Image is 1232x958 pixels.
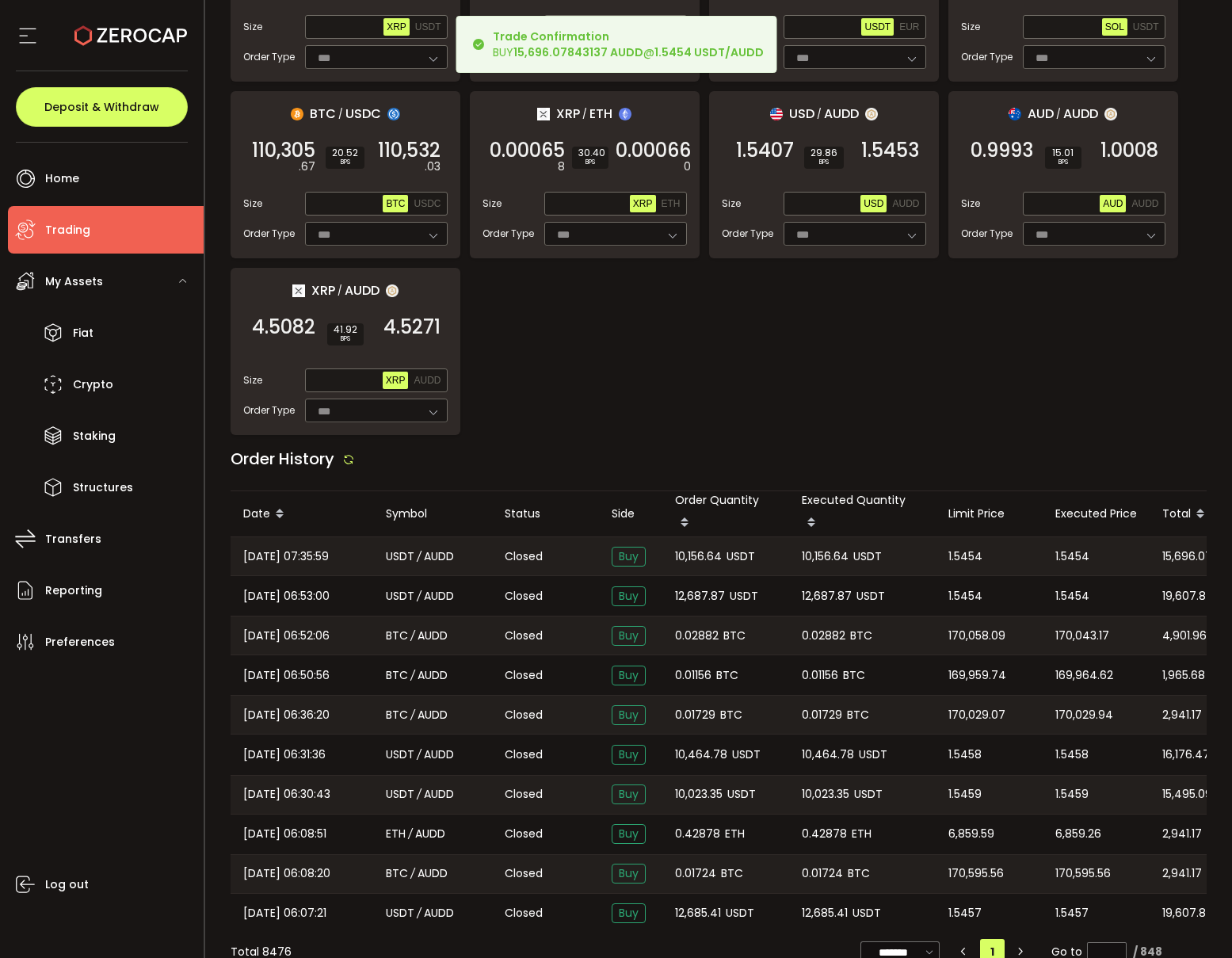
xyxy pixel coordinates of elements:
span: ETH [589,104,612,124]
span: Closed [505,786,543,803]
span: Home [45,167,79,190]
span: 170,058.09 [948,627,1005,645]
span: AUDD [424,587,454,605]
em: .03 [425,158,441,175]
span: USDT [727,785,756,803]
span: [DATE] 06:53:00 [243,587,330,605]
i: BPS [578,158,602,167]
span: ETH [662,198,681,209]
span: Size [243,373,262,387]
span: 1.5407 [736,143,794,158]
span: AUD [1103,198,1123,209]
span: 0.00065 [490,143,565,158]
em: / [338,284,342,298]
span: 0.02882 [675,627,719,645]
span: 170,595.56 [948,864,1004,883]
span: Deposit & Withdraw [44,101,159,113]
span: Closed [505,707,543,723]
span: BTC [850,627,872,645]
b: Trade Confirmation [493,29,609,44]
span: 1.5458 [1055,746,1089,764]
span: [DATE] 06:08:20 [243,864,330,883]
span: AUDD [418,864,448,883]
span: Order Type [243,403,295,418]
button: XRP [383,372,409,389]
button: USDT [412,18,444,36]
span: XRP [387,21,406,32]
button: EUR [896,18,922,36]
span: 4.5082 [252,319,315,335]
span: [DATE] 06:31:36 [243,746,326,764]
span: AUDD [1063,104,1098,124]
img: zuPXiwguUFiBOIQyqLOiXsnnNitlx7q4LCwEbLHADjIpTka+Lip0HH8D0VTrd02z+wEAAAAASUVORK5CYII= [1104,108,1117,120]
span: 10,156.64 [675,548,722,566]
span: 110,305 [252,143,315,158]
button: USDT [1130,18,1162,36]
span: 1.5454 [1055,548,1089,566]
span: Closed [505,588,543,605]
div: Limit Price [936,505,1043,523]
span: BTC [386,864,408,883]
span: Preferences [45,631,115,654]
span: XRP [386,375,406,386]
span: [DATE] 07:35:59 [243,548,329,566]
span: Buy [612,547,646,567]
span: Crypto [73,373,113,396]
button: AUDD [410,372,444,389]
span: Order History [231,448,334,470]
span: BTC [310,104,336,124]
span: Structures [73,476,133,499]
span: USDT [726,904,754,922]
span: AUDD [424,746,454,764]
span: BTC [721,864,743,883]
span: USDT [386,904,414,922]
span: Closed [505,826,543,842]
span: ETH [386,825,406,843]
span: Size [483,197,502,211]
span: Buy [612,705,646,725]
span: AUDD [414,375,441,386]
span: 0.01156 [802,666,838,685]
span: XRP [633,198,653,209]
span: USDT [1133,21,1159,32]
button: XRP [383,18,410,36]
span: Trading [45,219,90,242]
span: 0.01729 [802,706,842,724]
span: Size [961,20,980,34]
em: / [417,548,421,566]
span: AUDD [345,281,380,300]
span: Reporting [45,579,102,602]
span: 1.5459 [1055,785,1089,803]
em: / [338,107,343,121]
div: Chat Widget [1043,787,1232,958]
span: BTC [716,666,738,685]
span: 0.02882 [802,627,845,645]
em: / [408,825,413,843]
span: USDT [853,548,882,566]
em: / [410,706,415,724]
button: Deposit & Withdraw [16,87,188,127]
span: BTC [386,666,408,685]
em: / [417,785,421,803]
span: AUDD [1131,198,1158,209]
span: My Assets [45,270,103,293]
div: Date [231,501,373,528]
span: Size [722,197,741,211]
button: USDT [861,18,894,36]
span: 170,029.07 [948,706,1005,724]
span: Closed [505,905,543,922]
button: SOL [1102,18,1127,36]
span: Order Type [961,50,1013,64]
span: BTC [386,627,408,645]
span: 0.42878 [675,825,720,843]
img: xrp_portfolio.png [537,108,550,120]
span: AUDD [418,706,448,724]
span: 12,687.87 [675,587,725,605]
em: / [410,627,415,645]
span: 4,901.96 [1162,627,1207,645]
span: ETH [852,825,872,843]
span: 170,043.17 [1055,627,1109,645]
span: USD [864,198,883,209]
span: 0.00066 [616,143,691,158]
span: AUDD [418,666,448,685]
